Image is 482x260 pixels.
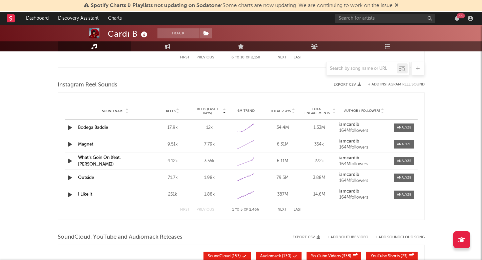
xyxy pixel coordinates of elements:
[344,109,380,113] span: Author / Followers
[156,175,189,181] div: 71.7k
[368,236,425,239] button: + Add SoundCloud Song
[91,3,221,8] span: Spotify Charts & Playlists not updating on Sodatone
[246,56,250,59] span: of
[368,83,425,86] button: + Add Instagram Reel Sound
[311,254,341,258] span: YouTube Videos
[339,189,389,194] a: iamcardib
[339,162,389,167] div: 164M followers
[339,122,389,127] a: iamcardib
[303,141,336,148] div: 354k
[260,254,281,258] span: Audiomack
[266,191,299,198] div: 387M
[303,107,332,115] span: Total Engagements
[294,56,302,59] button: Last
[361,83,425,86] div: + Add Instagram Reel Sound
[339,156,359,160] strong: iamcardib
[53,12,103,25] a: Discovery Assistant
[78,142,93,147] a: Magnet
[339,139,359,144] strong: iamcardib
[78,156,121,167] a: What's Goin On (feat. [PERSON_NAME])
[339,173,359,177] strong: iamcardib
[91,3,393,8] span: : Some charts are now updating. We are continuing to work on the issue
[455,16,459,21] button: 99+
[235,56,239,59] span: to
[339,173,389,177] a: iamcardib
[78,176,94,180] a: Outside
[320,236,368,239] div: + Add YouTube Video
[270,109,291,113] span: Total Plays
[227,54,264,62] div: 6 10 2,150
[327,236,368,239] button: + Add YouTube Video
[339,128,389,133] div: 164M followers
[193,191,226,198] div: 1.88k
[371,254,400,258] span: YouTube Shorts
[229,108,263,113] div: 6M Trend
[339,179,389,183] div: 164M followers
[193,158,226,165] div: 3.55k
[78,192,92,197] a: I Like It
[339,189,359,194] strong: iamcardib
[156,141,189,148] div: 9.51k
[293,235,320,239] button: Export CSV
[334,83,361,87] button: Export CSV
[208,254,230,258] span: SoundCloud
[227,206,264,214] div: 1 5 2,466
[266,124,299,131] div: 34.4M
[375,236,425,239] button: + Add SoundCloud Song
[266,175,299,181] div: 79.5M
[157,28,199,38] button: Track
[303,124,336,131] div: 1.33M
[103,12,126,25] a: Charts
[303,191,336,198] div: 14.6M
[78,125,108,130] a: Bodega Baddie
[339,156,389,161] a: iamcardib
[339,122,359,127] strong: iamcardib
[311,254,351,258] span: ( 338 )
[193,124,226,131] div: 12k
[303,175,336,181] div: 3.88M
[196,208,214,212] button: Previous
[102,109,124,113] span: Sound Name
[266,158,299,165] div: 6.11M
[244,208,248,211] span: of
[180,208,190,212] button: First
[156,191,189,198] div: 251k
[21,12,53,25] a: Dashboard
[156,124,189,131] div: 17.9k
[260,254,292,258] span: ( 130 )
[339,145,389,150] div: 164M followers
[457,13,465,18] div: 99 +
[193,107,222,115] span: Reels (last 7 days)
[156,158,189,165] div: 4.12k
[278,56,287,59] button: Next
[58,233,182,241] span: SoundCloud, YouTube and Audiomack Releases
[371,254,408,258] span: ( 73 )
[278,208,287,212] button: Next
[339,139,389,144] a: iamcardib
[108,28,149,39] div: Cardi B
[339,195,389,200] div: 164M followers
[335,14,435,23] input: Search for artists
[294,208,302,212] button: Last
[166,109,175,113] span: Reels
[327,66,397,71] input: Search by song name or URL
[193,141,226,148] div: 7.79k
[193,175,226,181] div: 1.98k
[395,3,399,8] span: Dismiss
[235,208,239,211] span: to
[303,158,336,165] div: 272k
[196,56,214,59] button: Previous
[266,141,299,148] div: 6.31M
[180,56,190,59] button: First
[58,81,117,89] span: Instagram Reel Sounds
[208,254,241,258] span: ( 153 )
